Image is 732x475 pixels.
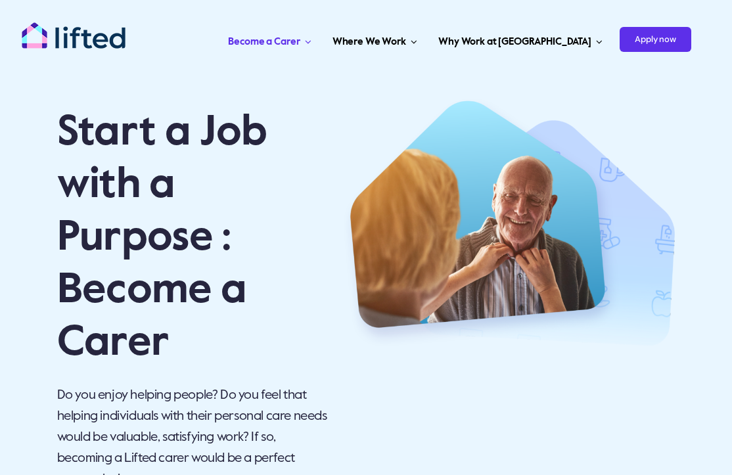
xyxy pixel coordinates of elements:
[228,32,300,53] span: Become a Carer
[434,20,606,59] a: Why Work at [GEOGRAPHIC_DATA]
[192,20,691,59] nav: Carer Jobs Menu
[438,32,591,53] span: Why Work at [GEOGRAPHIC_DATA]
[344,99,675,346] img: Hero 1
[332,32,406,53] span: Where We Work
[329,20,421,59] a: Where We Work
[620,20,691,59] a: Apply now
[21,22,126,35] a: lifted-logo
[57,112,267,364] span: Start a Job with a Purpose : Become a Carer
[620,27,691,52] span: Apply now
[224,20,315,59] a: Become a Carer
